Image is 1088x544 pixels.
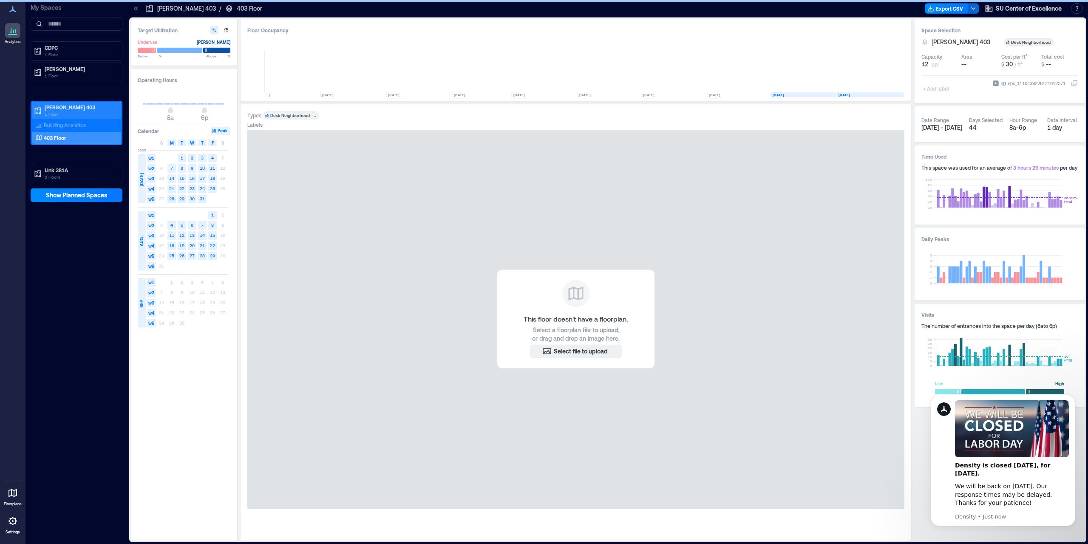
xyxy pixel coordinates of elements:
[1011,39,1052,45] div: Desk Neighborhood
[969,117,1003,123] div: Days Selected
[200,243,205,248] text: 21
[1,483,24,509] a: Floorplans
[930,364,932,368] tspan: 0
[200,186,205,191] text: 24
[211,222,214,228] text: 8
[935,379,943,388] div: Low
[170,165,173,171] text: 7
[921,60,928,68] span: 12
[147,195,156,203] span: w5
[928,337,932,342] tspan: 30
[190,176,195,181] text: 16
[930,275,932,279] tspan: 1
[532,326,620,343] span: Select a floorplan file to upload, or drag and drop an image here.
[219,4,221,13] p: /
[44,134,66,141] p: 403 Floor
[1047,117,1077,123] div: Data Interval
[169,186,174,191] text: 21
[147,262,156,271] span: w6
[930,359,932,363] tspan: 5
[932,38,990,46] span: [PERSON_NAME] 403
[147,309,156,317] span: w4
[969,123,1003,132] div: 44
[918,387,1088,531] iframe: Intercom notifications message
[201,222,204,228] text: 7
[190,186,195,191] text: 23
[928,194,932,198] tspan: 4h
[147,211,156,219] span: w1
[1046,60,1051,68] span: --
[211,127,230,135] button: Peak
[206,54,230,59] span: Above %
[190,253,195,258] text: 27
[579,93,591,97] text: [DATE]
[1071,80,1078,87] button: IDspc_1116439228121612571
[201,140,204,146] span: T
[190,196,195,201] text: 30
[928,350,932,355] tspan: 15
[921,322,1078,329] div: The number of entrances into the space per day ( 8a to 6p )
[200,196,205,201] text: 31
[181,222,183,228] text: 5
[930,259,932,263] tspan: 4
[1041,61,1044,67] span: $
[179,243,184,248] text: 19
[773,93,784,97] text: [DATE]
[45,51,116,58] p: 1 Floor
[200,233,205,238] text: 14
[1009,123,1040,132] div: 8a - 6p
[1006,60,1013,68] span: 30
[932,61,939,68] span: ppl
[928,183,932,187] tspan: 8h
[147,231,156,240] span: w3
[921,124,962,131] span: [DATE] - [DATE]
[138,300,145,308] span: SEP
[179,186,184,191] text: 22
[921,310,1078,319] h3: Visits
[928,199,932,204] tspan: 2h
[45,104,116,111] p: [PERSON_NAME] 403
[930,281,932,285] tspan: 0
[31,3,122,12] p: My Spaces
[138,173,145,186] span: [DATE]
[147,185,156,193] span: w4
[1007,79,1066,88] div: spc_1116439228121612571
[1001,53,1027,60] div: Cost per ft²
[928,346,932,350] tspan: 20
[930,253,932,257] tspan: 5
[169,176,174,181] text: 14
[46,191,108,199] span: Show Planned Spaces
[3,511,23,537] a: Settings
[961,60,966,68] span: --
[921,235,1078,243] h3: Daily Peaks
[191,165,193,171] text: 9
[191,222,193,228] text: 6
[312,113,317,118] div: 1
[210,253,215,258] text: 29
[961,53,972,60] div: Area
[643,93,654,97] text: [DATE]
[170,140,174,146] span: M
[928,342,932,346] tspan: 25
[147,252,156,260] span: w5
[2,20,23,47] a: Analytics
[1047,123,1078,132] div: 1 day
[181,155,183,160] text: 1
[200,176,205,181] text: 17
[210,176,215,181] text: 18
[982,2,1064,15] button: SU Center of Excellence
[925,3,968,14] button: Export CSV
[179,233,184,238] text: 12
[926,177,932,182] tspan: 10h
[45,167,116,174] p: Link 381A
[167,114,174,121] span: 8a
[921,60,958,68] button: 12 ppl
[1013,165,1059,171] span: 3 hours 29 minutes
[454,93,465,97] text: [DATE]
[138,54,161,59] span: Below %
[147,288,156,297] span: w2
[212,140,214,146] span: F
